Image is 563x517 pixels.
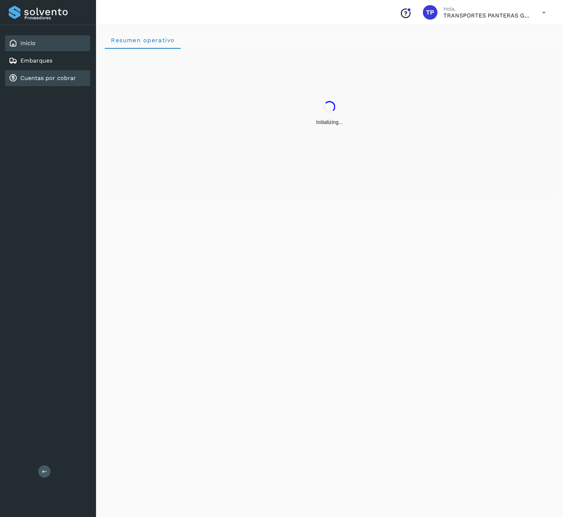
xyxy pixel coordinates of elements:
div: Embarques [5,53,90,69]
a: Inicio [20,40,36,47]
a: Embarques [20,57,52,64]
div: Cuentas por cobrar [5,70,90,86]
span: Resumen operativo [111,37,175,44]
a: Cuentas por cobrar [20,75,76,81]
p: Proveedores [24,15,87,20]
p: Hola, [443,6,531,12]
div: Inicio [5,35,90,51]
p: TRANSPORTES PANTERAS GAPO S.A. DE C.V. [443,12,531,19]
